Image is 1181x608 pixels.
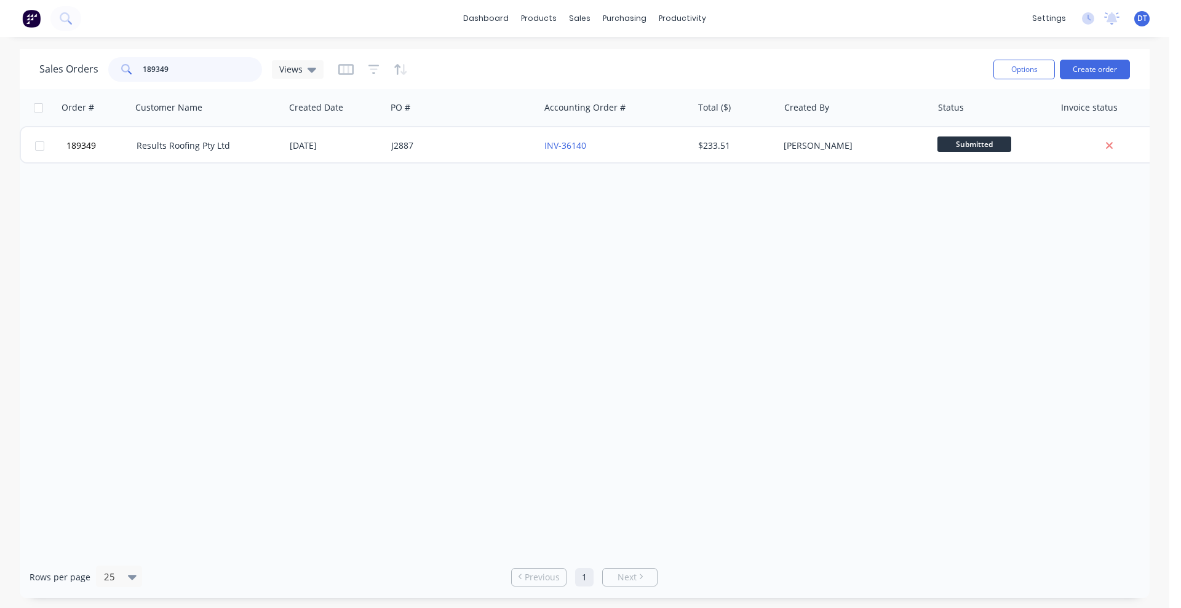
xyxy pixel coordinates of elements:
[653,9,712,28] div: productivity
[143,57,263,82] input: Search...
[937,136,1011,152] span: Submitted
[22,9,41,28] img: Factory
[39,63,98,75] h1: Sales Orders
[30,571,90,583] span: Rows per page
[698,101,731,114] div: Total ($)
[603,571,657,583] a: Next page
[62,101,94,114] div: Order #
[391,140,528,152] div: J2887
[784,101,829,114] div: Created By
[1060,60,1130,79] button: Create order
[1137,13,1147,24] span: DT
[391,101,410,114] div: PO #
[63,127,137,164] button: 189349
[618,571,637,583] span: Next
[525,571,560,583] span: Previous
[1026,9,1072,28] div: settings
[137,140,273,152] div: Results Roofing Pty Ltd
[279,63,303,76] span: Views
[938,101,964,114] div: Status
[506,568,662,586] ul: Pagination
[597,9,653,28] div: purchasing
[544,101,626,114] div: Accounting Order #
[515,9,563,28] div: products
[563,9,597,28] div: sales
[544,140,586,151] a: INV-36140
[1061,101,1118,114] div: Invoice status
[784,140,920,152] div: [PERSON_NAME]
[457,9,515,28] a: dashboard
[135,101,202,114] div: Customer Name
[512,571,566,583] a: Previous page
[993,60,1055,79] button: Options
[290,140,381,152] div: [DATE]
[575,568,594,586] a: Page 1 is your current page
[66,140,96,152] span: 189349
[698,140,770,152] div: $233.51
[289,101,343,114] div: Created Date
